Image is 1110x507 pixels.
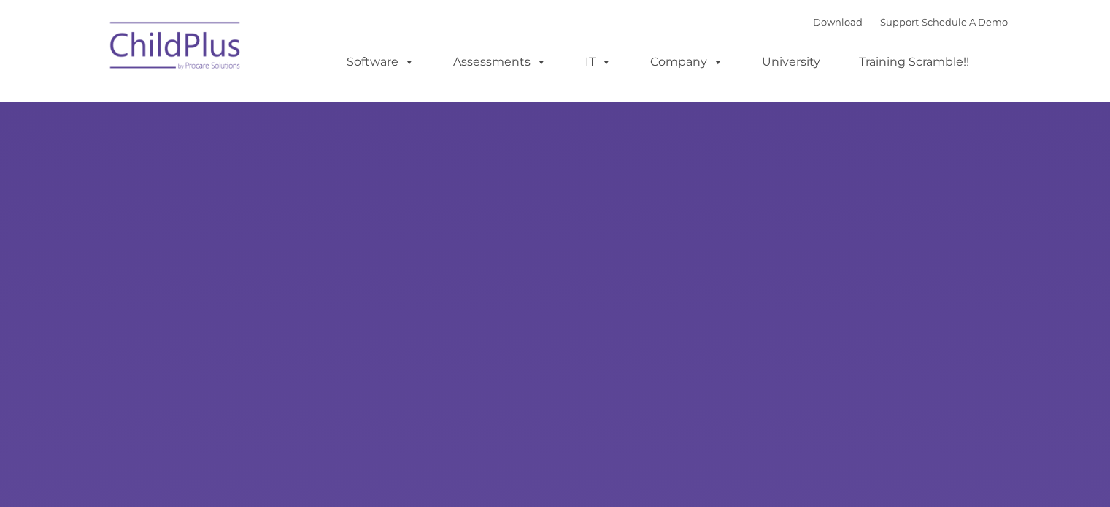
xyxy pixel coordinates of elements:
[813,16,863,28] a: Download
[922,16,1008,28] a: Schedule A Demo
[636,47,738,77] a: Company
[103,12,249,85] img: ChildPlus by Procare Solutions
[332,47,429,77] a: Software
[747,47,835,77] a: University
[813,16,1008,28] font: |
[844,47,984,77] a: Training Scramble!!
[571,47,626,77] a: IT
[880,16,919,28] a: Support
[439,47,561,77] a: Assessments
